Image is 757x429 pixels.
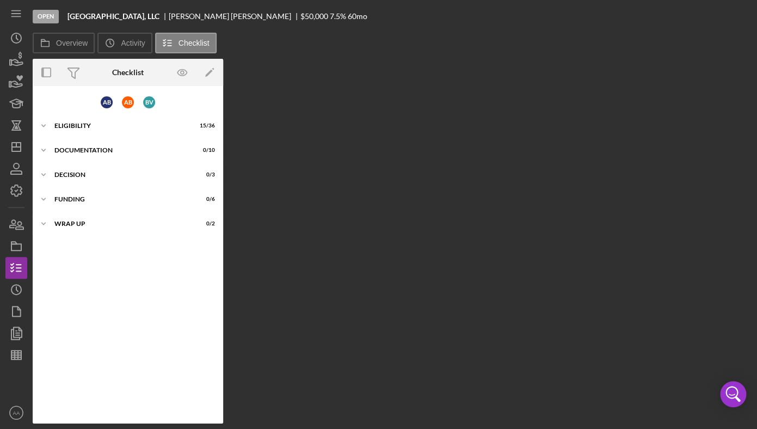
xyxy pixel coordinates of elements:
div: 7.5 % [330,12,346,21]
div: [PERSON_NAME] [PERSON_NAME] [169,12,300,21]
button: AA [5,402,27,424]
div: ELIGIBILITY [54,122,188,129]
div: B V [143,96,155,108]
div: Wrap up [54,220,188,227]
label: Activity [121,39,145,47]
div: 0 / 3 [195,171,215,178]
div: DOCUMENTATION [54,147,188,154]
div: 0 / 2 [195,220,215,227]
div: 0 / 6 [195,196,215,203]
label: Overview [56,39,88,47]
div: 60 mo [348,12,367,21]
div: Checklist [112,68,144,77]
div: A B [101,96,113,108]
div: 15 / 36 [195,122,215,129]
button: Activity [97,33,152,53]
button: Checklist [155,33,217,53]
div: Funding [54,196,188,203]
div: 0 / 10 [195,147,215,154]
label: Checklist [179,39,210,47]
span: $50,000 [300,11,328,21]
div: Open [33,10,59,23]
div: Open Intercom Messenger [720,381,746,407]
button: Overview [33,33,95,53]
text: AA [13,410,20,416]
b: [GEOGRAPHIC_DATA], LLC [67,12,159,21]
div: A B [122,96,134,108]
div: Decision [54,171,188,178]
